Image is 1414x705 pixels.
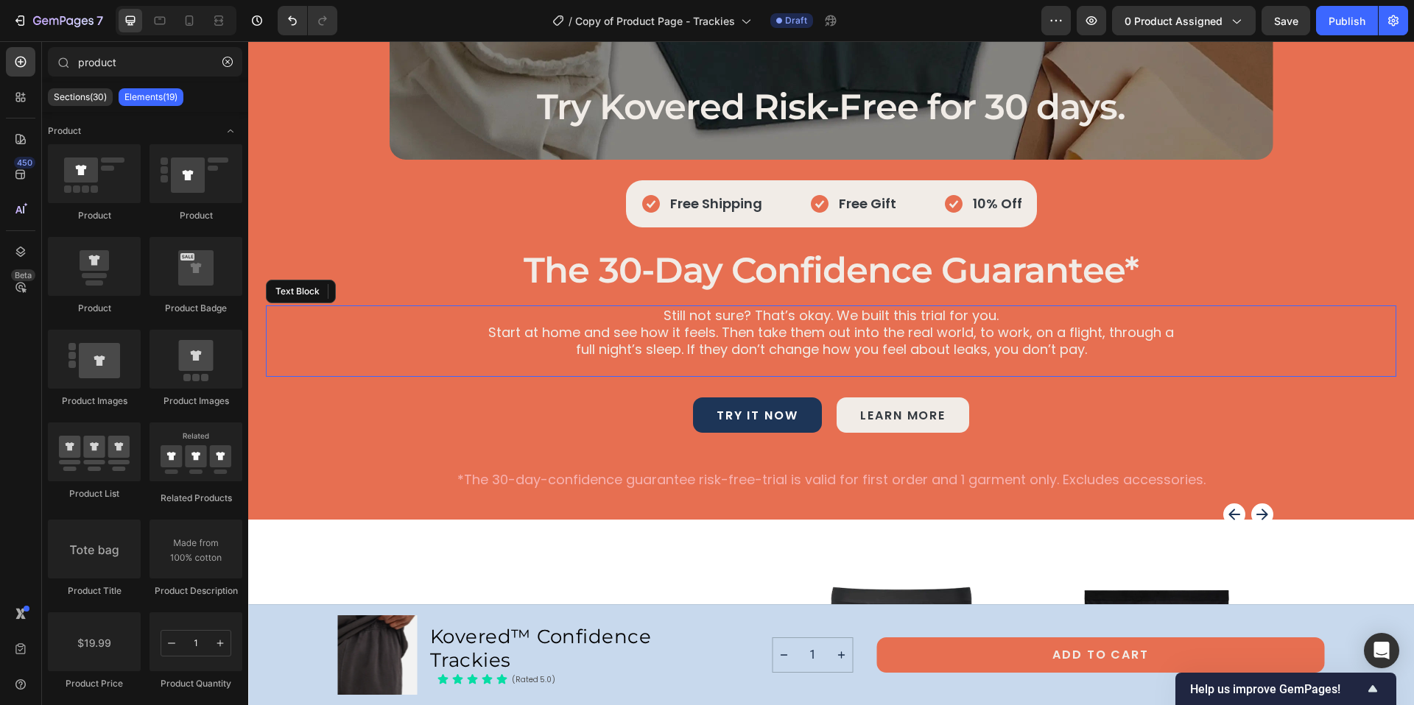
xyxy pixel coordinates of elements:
div: v 4.0.25 [41,24,72,35]
button: increment [583,597,605,631]
p: 10% Off [725,154,774,171]
div: Open Intercom Messenger [1364,633,1399,668]
h2: the 30-day confidence guarantee* [18,207,1148,252]
a: learn more [588,356,721,392]
img: logo_orange.svg [24,24,35,35]
iframe: To enrich screen reader interactions, please activate Accessibility in Grammarly extension settings [248,41,1414,705]
div: Related Products [150,492,242,505]
img: website_grey.svg [24,38,35,50]
button: 0 product assigned [1112,6,1256,35]
div: 450 [14,157,35,169]
div: Product Quantity [150,677,242,690]
button: Add to Cart [629,596,1077,631]
p: 7 [96,12,103,29]
div: Keywords by Traffic [163,87,248,96]
button: Show survey - Help us improve GemPages! [1190,680,1382,698]
div: Product Title [48,584,141,598]
button: Save [1262,6,1310,35]
div: Product Price [48,677,141,690]
button: Carousel Next Arrow [1003,462,1025,484]
input: quantity [547,597,583,631]
div: Product [48,209,141,222]
div: Product Images [150,394,242,408]
p: Start at home and see how it feels. Then take them out into the real world, to work, on a flight,... [231,283,935,317]
div: Product [48,302,141,315]
a: Kovered Leakproof Underwear [817,520,1005,680]
a: Kovered Leakproof Boxers [560,520,747,680]
p: Still not sure? That’s okay. We built this trial for you. [231,266,935,283]
span: Draft [785,14,807,27]
div: Domain: [DOMAIN_NAME] [38,38,162,50]
img: tab_keywords_by_traffic_grey.svg [147,85,158,97]
a: try it now [445,356,574,392]
div: Undo/Redo [278,6,337,35]
span: Toggle open [219,119,242,143]
div: Product Badge [150,302,242,315]
div: Product [150,209,242,222]
p: try it now [468,367,550,381]
p: Free Shipping [422,154,514,171]
span: 0 product assigned [1125,13,1223,29]
div: Text Block [24,244,74,257]
p: *The 30-day-confidence guarantee risk-free-trial is valid for first order and 1 garment only. Exc... [19,430,1147,447]
button: 7 [6,6,110,35]
span: Copy of Product Page - Trackies [575,13,735,29]
div: Product Description [150,584,242,598]
p: (Rated 5.0) [264,634,307,643]
span: / [569,13,572,29]
div: Product Images [48,394,141,408]
p: learn more [612,367,697,381]
p: Free Gift [591,154,648,171]
button: Publish [1316,6,1378,35]
div: Add to Cart [804,606,901,621]
div: Publish [1329,13,1365,29]
div: Domain Overview [56,87,132,96]
img: tab_domain_overview_orange.svg [40,85,52,97]
p: Sections(30) [54,91,107,103]
div: To enrich screen reader interactions, please activate Accessibility in Grammarly extension settings [230,264,937,336]
span: Help us improve GemPages! [1190,682,1364,696]
h2: Try Kovered Risk-Free for 30 days. [153,43,1013,89]
span: Save [1274,15,1298,27]
p: Elements(19) [124,91,177,103]
button: decrement [525,597,547,631]
input: Search Sections & Elements [48,47,242,77]
span: Product [48,124,81,138]
div: Beta [11,269,35,281]
div: Product List [48,487,141,500]
button: Carousel Back Arrow [975,462,997,484]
